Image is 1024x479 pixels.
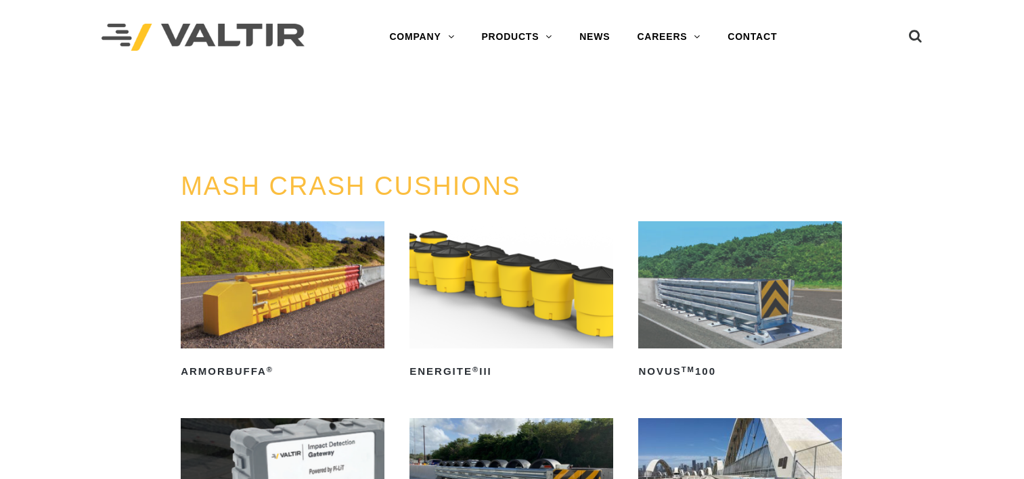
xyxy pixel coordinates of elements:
[638,361,842,382] h2: NOVUS 100
[267,365,273,373] sup: ®
[181,361,384,382] h2: ArmorBuffa
[682,365,695,373] sup: TM
[409,361,613,382] h2: ENERGITE III
[409,221,613,382] a: ENERGITE®III
[472,365,479,373] sup: ®
[638,221,842,382] a: NOVUSTM100
[181,221,384,382] a: ArmorBuffa®
[181,172,521,200] a: MASH CRASH CUSHIONS
[566,24,623,51] a: NEWS
[714,24,791,51] a: CONTACT
[102,24,305,51] img: Valtir
[376,24,468,51] a: COMPANY
[468,24,566,51] a: PRODUCTS
[623,24,714,51] a: CAREERS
